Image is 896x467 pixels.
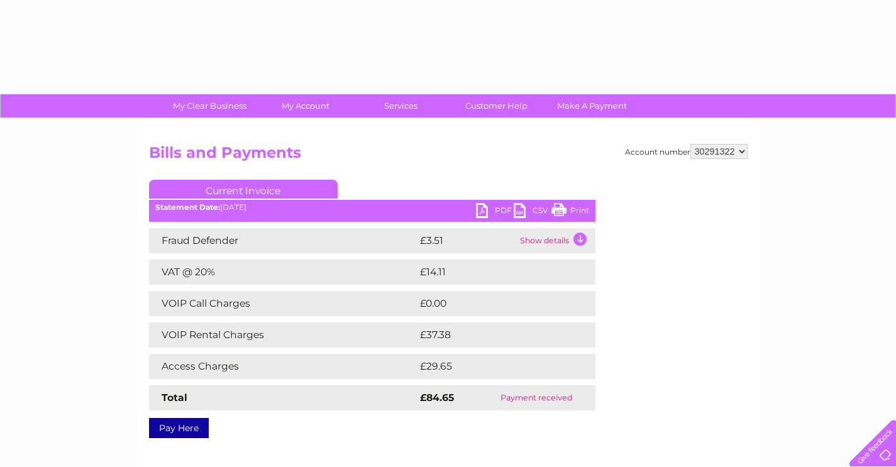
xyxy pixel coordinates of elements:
a: Print [551,203,589,221]
td: Payment received [477,385,595,410]
a: CSV [514,203,551,221]
td: Access Charges [149,354,417,379]
a: PDF [476,203,514,221]
div: Account number [625,144,748,159]
td: £0.00 [417,291,567,316]
a: Pay Here [149,418,209,438]
a: Services [349,94,453,118]
td: VOIP Rental Charges [149,322,417,348]
a: Customer Help [445,94,548,118]
div: [DATE] [149,203,595,212]
td: VOIP Call Charges [149,291,417,316]
a: My Clear Business [158,94,262,118]
td: VAT @ 20% [149,260,417,285]
strong: £84.65 [420,392,454,404]
strong: Total [162,392,187,404]
td: £29.65 [417,354,570,379]
h2: Bills and Payments [149,144,748,168]
td: Fraud Defender [149,228,417,253]
td: £37.38 [417,322,570,348]
td: £3.51 [417,228,517,253]
a: Make A Payment [540,94,644,118]
td: Show details [517,228,595,253]
td: £14.11 [417,260,566,285]
b: Statement Date: [155,202,220,212]
a: Current Invoice [149,180,338,199]
a: My Account [253,94,357,118]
